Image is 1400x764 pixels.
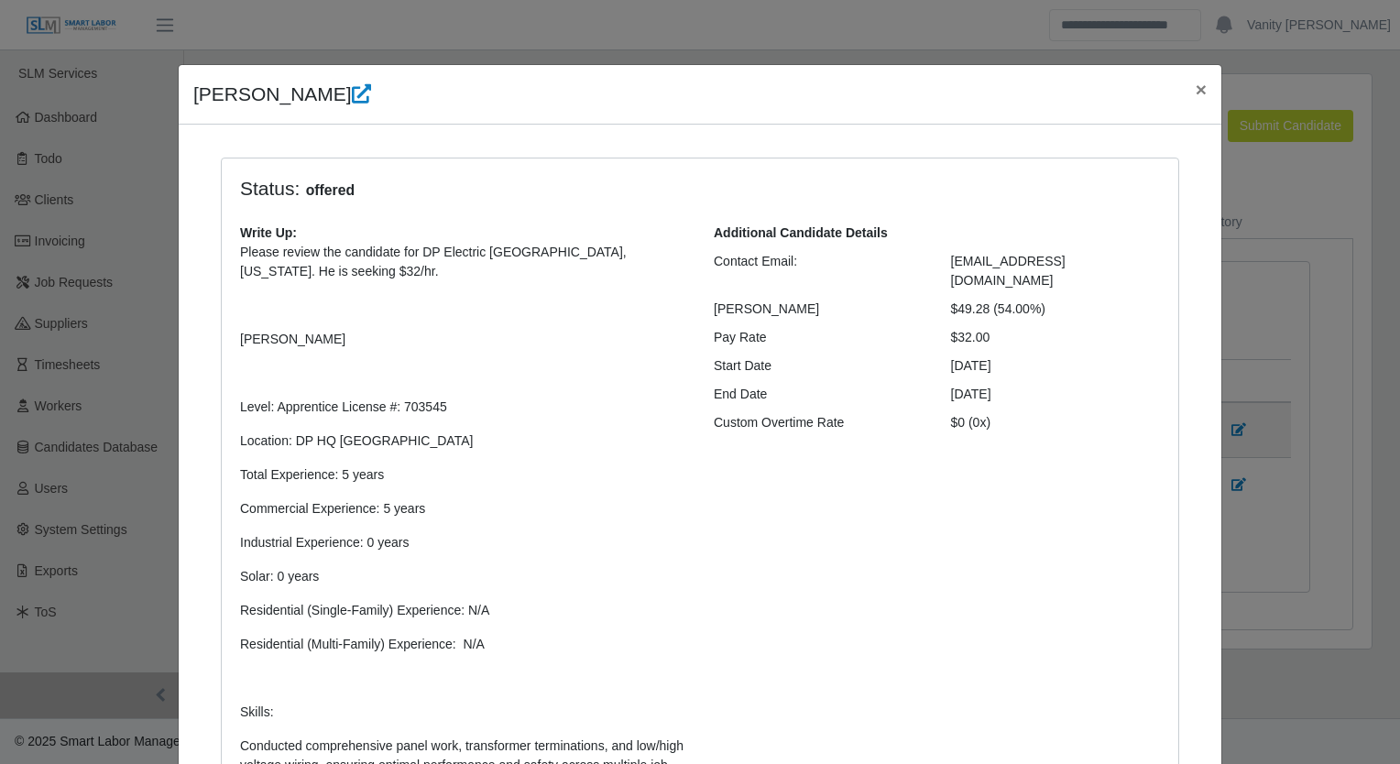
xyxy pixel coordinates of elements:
[240,465,686,485] p: Total Experience: 5 years
[700,413,937,432] div: Custom Overtime Rate
[240,703,686,722] p: Skills:
[240,533,686,552] p: Industrial Experience: 0 years
[951,415,991,430] span: $0 (0x)
[700,328,937,347] div: Pay Rate
[193,80,371,109] h4: [PERSON_NAME]
[240,635,686,654] p: Residential (Multi-Family) Experience: N/A
[240,398,686,417] p: Level: Apprentice License #: 703545
[951,254,1066,288] span: [EMAIL_ADDRESS][DOMAIN_NAME]
[240,567,686,586] p: Solar: 0 years
[951,387,991,401] span: [DATE]
[700,252,937,290] div: Contact Email:
[1181,65,1221,114] button: Close
[240,601,686,620] p: Residential (Single-Family) Experience: N/A
[300,180,360,202] span: offered
[937,356,1175,376] div: [DATE]
[714,225,888,240] b: Additional Candidate Details
[240,499,686,518] p: Commercial Experience: 5 years
[700,385,937,404] div: End Date
[240,330,686,349] p: [PERSON_NAME]
[937,328,1175,347] div: $32.00
[240,225,297,240] b: Write Up:
[240,243,686,281] p: Please review the candidate for DP Electric [GEOGRAPHIC_DATA], [US_STATE]. He is seeking $32/hr.
[700,356,937,376] div: Start Date
[1196,79,1207,100] span: ×
[240,177,924,202] h4: Status:
[937,300,1175,319] div: $49.28 (54.00%)
[700,300,937,319] div: [PERSON_NAME]
[240,431,686,451] p: Location: DP HQ [GEOGRAPHIC_DATA]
